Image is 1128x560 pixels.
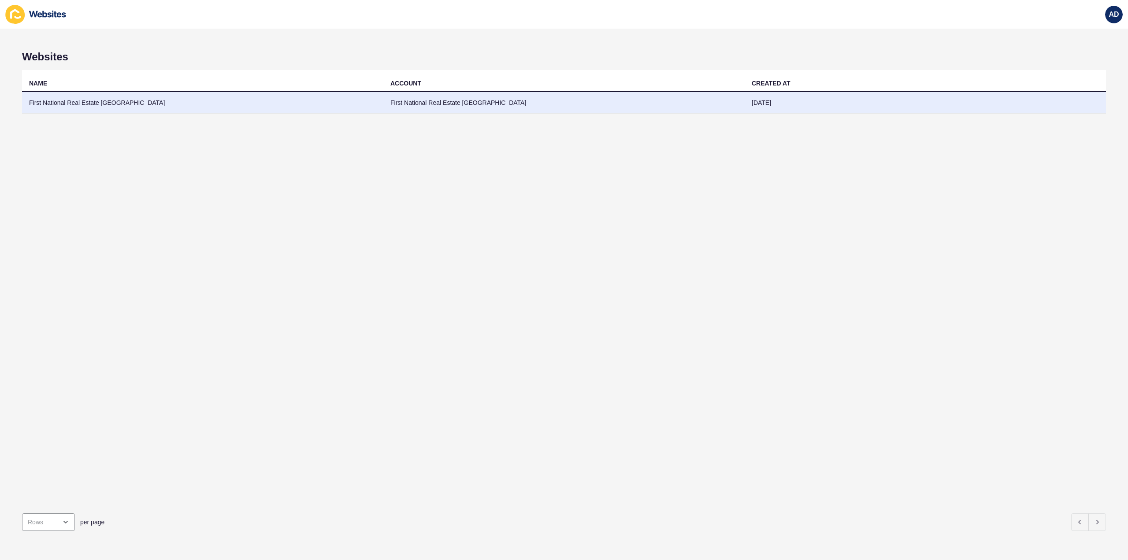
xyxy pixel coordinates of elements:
[22,513,75,531] div: open menu
[383,92,745,114] td: First National Real Estate [GEOGRAPHIC_DATA]
[745,92,1106,114] td: [DATE]
[22,51,1106,63] h1: Websites
[29,79,47,88] div: NAME
[80,518,104,527] span: per page
[752,79,790,88] div: CREATED AT
[390,79,421,88] div: ACCOUNT
[22,92,383,114] td: First National Real Estate [GEOGRAPHIC_DATA]
[1109,10,1119,19] span: AD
